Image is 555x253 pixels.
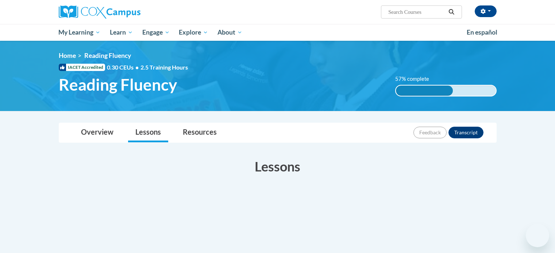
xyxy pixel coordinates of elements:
label: 57% complete [395,75,437,83]
a: Lessons [128,123,168,142]
a: Resources [176,123,224,142]
span: 0.30 CEUs [107,63,140,71]
a: Engage [138,24,174,41]
input: Search Courses [388,8,446,16]
button: Account Settings [475,5,497,17]
span: Explore [179,28,208,37]
span: • [135,64,139,71]
button: Search [446,8,457,16]
a: About [213,24,247,41]
button: Transcript [448,127,483,138]
span: En español [467,28,497,36]
span: About [217,28,242,37]
div: Main menu [48,24,508,41]
a: Home [59,52,76,59]
div: 57% complete [396,86,453,96]
span: Learn [110,28,133,37]
span: My Learning [58,28,100,37]
h3: Lessons [59,157,497,175]
span: IACET Accredited [59,64,105,71]
img: Cox Campus [59,5,140,19]
button: Feedback [413,127,447,138]
span: Engage [142,28,170,37]
a: Cox Campus [59,5,197,19]
span: 2.5 Training Hours [140,64,188,71]
iframe: Button to launch messaging window [526,224,549,247]
span: Reading Fluency [59,75,177,94]
a: Overview [74,123,121,142]
a: En español [462,25,502,40]
span: Reading Fluency [84,52,131,59]
a: My Learning [54,24,105,41]
a: Learn [105,24,138,41]
a: Explore [174,24,213,41]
